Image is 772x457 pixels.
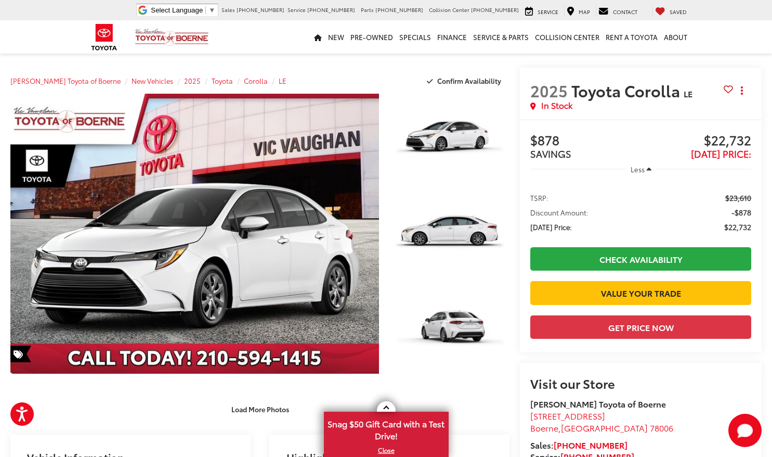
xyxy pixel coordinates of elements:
[631,164,645,174] span: Less
[224,400,296,418] button: Load More Photos
[530,422,558,434] span: Boerne
[390,189,509,278] a: Expand Photo 2
[287,6,306,14] span: Service
[670,8,687,16] span: Saved
[741,86,743,95] span: dropdown dots
[725,193,751,203] span: $23,610
[530,147,571,160] span: SAVINGS
[541,99,572,111] span: In Stock
[731,207,751,218] span: -$878
[554,439,627,451] a: [PHONE_NUMBER]
[347,20,396,54] a: Pre-Owned
[212,76,233,85] a: Toyota
[691,147,751,160] span: [DATE] Price:
[530,422,673,434] span: ,
[571,79,684,101] span: Toyota Corolla
[135,28,209,46] img: Vic Vaughan Toyota of Boerne
[530,193,548,203] span: TSRP:
[375,6,423,14] span: [PHONE_NUMBER]
[538,8,558,16] span: Service
[470,20,532,54] a: Service & Parts: Opens in a new tab
[532,20,603,54] a: Collision Center
[389,93,511,184] img: 2025 Toyota Corolla LE
[724,222,751,232] span: $22,732
[244,76,268,85] a: Corolla
[530,376,751,390] h2: Visit our Store
[429,6,469,14] span: Collision Center
[396,20,434,54] a: Specials
[564,6,593,16] a: Map
[530,133,640,149] span: $878
[361,6,374,14] span: Parts
[684,87,692,99] span: LE
[733,81,751,99] button: Actions
[389,284,511,375] img: 2025 Toyota Corolla LE
[307,6,355,14] span: [PHONE_NUMBER]
[7,93,383,375] img: 2025 Toyota Corolla LE
[530,222,572,232] span: [DATE] Price:
[279,76,286,85] a: LE
[311,20,325,54] a: Home
[522,6,561,16] a: Service
[530,439,627,451] strong: Sales:
[613,8,637,16] span: Contact
[661,20,690,54] a: About
[10,76,121,85] a: [PERSON_NAME] Toyota of Boerne
[625,160,657,179] button: Less
[530,398,666,410] strong: [PERSON_NAME] Toyota of Boerne
[728,414,762,447] button: Toggle Chat Window
[237,6,284,14] span: [PHONE_NUMBER]
[530,410,673,434] a: [STREET_ADDRESS] Boerne,[GEOGRAPHIC_DATA] 78006
[10,94,379,374] a: Expand Photo 0
[10,346,31,362] span: Special
[530,79,568,101] span: 2025
[421,72,510,90] button: Confirm Availability
[85,20,124,54] img: Toyota
[641,133,751,149] span: $22,732
[437,76,501,85] span: Confirm Availability
[471,6,519,14] span: [PHONE_NUMBER]
[650,422,673,434] span: 78006
[434,20,470,54] a: Finance
[151,6,203,14] span: Select Language
[221,6,235,14] span: Sales
[652,6,689,16] a: My Saved Vehicles
[530,410,605,422] span: [STREET_ADDRESS]
[530,315,751,339] button: Get Price Now
[151,6,215,14] a: Select Language​
[389,188,511,280] img: 2025 Toyota Corolla LE
[603,20,661,54] a: Rent a Toyota
[530,281,751,304] a: Value Your Trade
[596,6,640,16] a: Contact
[390,94,509,183] a: Expand Photo 1
[205,6,206,14] span: ​
[325,20,347,54] a: New
[530,247,751,271] a: Check Availability
[390,284,509,374] a: Expand Photo 3
[184,76,201,85] a: 2025
[728,414,762,447] svg: Start Chat
[132,76,173,85] a: New Vehicles
[579,8,590,16] span: Map
[325,413,448,445] span: Snag $50 Gift Card with a Test Drive!
[561,422,648,434] span: [GEOGRAPHIC_DATA]
[530,207,588,218] span: Discount Amount:
[208,6,215,14] span: ▼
